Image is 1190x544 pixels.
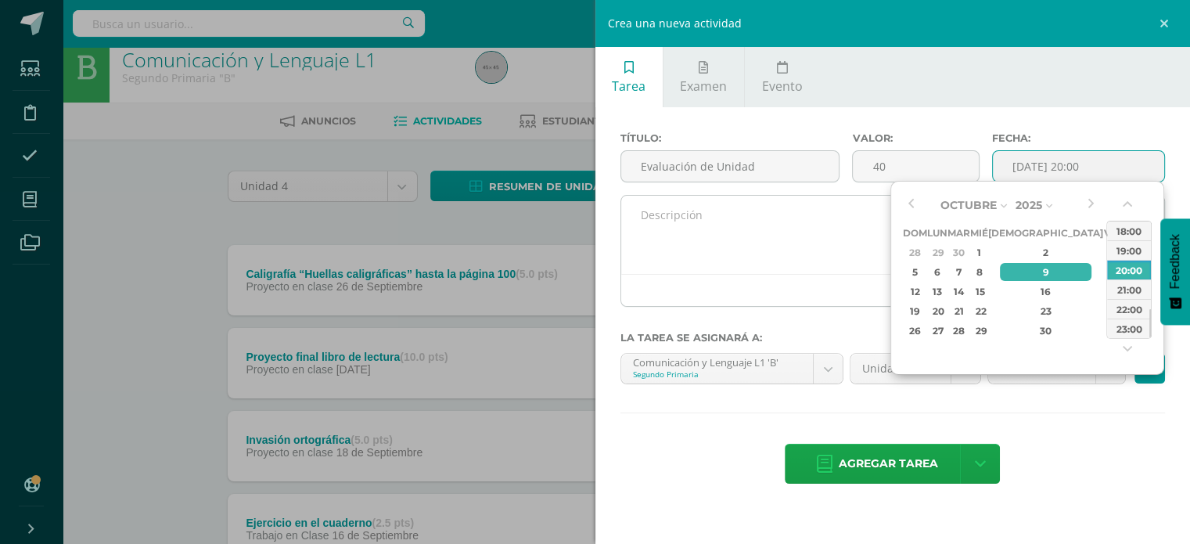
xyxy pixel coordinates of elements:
[940,198,997,212] span: Octubre
[950,263,968,281] div: 7
[761,77,802,95] span: Evento
[905,263,925,281] div: 5
[950,322,968,340] div: 28
[1168,234,1182,289] span: Feedback
[993,151,1165,182] input: Fecha de entrega
[1107,221,1151,240] div: 18:00
[950,283,968,301] div: 14
[929,263,946,281] div: 6
[905,243,925,261] div: 28
[903,223,927,243] th: Dom
[633,354,802,369] div: Comunicación y Lenguaje L1 'B'
[972,283,986,301] div: 15
[633,369,802,380] div: Segundo Primaria
[1105,243,1119,261] div: 3
[1016,198,1042,212] span: 2025
[852,132,979,144] label: Valor:
[680,77,727,95] span: Examen
[905,302,925,320] div: 19
[850,354,980,384] a: Unidad 4
[1107,299,1151,319] div: 22:00
[929,322,946,340] div: 27
[929,302,946,320] div: 20
[1105,263,1119,281] div: 10
[972,243,986,261] div: 1
[947,223,970,243] th: Mar
[905,322,925,340] div: 26
[1000,243,1092,261] div: 2
[1107,260,1151,279] div: 20:00
[1105,322,1119,340] div: 31
[621,151,839,182] input: Título
[853,151,978,182] input: Puntos máximos
[1000,263,1092,281] div: 9
[992,132,1166,144] label: Fecha:
[1107,279,1151,299] div: 21:00
[905,283,925,301] div: 12
[929,243,946,261] div: 29
[663,47,744,107] a: Examen
[595,47,663,107] a: Tarea
[1103,223,1121,243] th: Vie
[1000,283,1092,301] div: 16
[1000,302,1092,320] div: 23
[950,302,968,320] div: 21
[862,354,939,384] span: Unidad 4
[972,263,986,281] div: 8
[620,132,840,144] label: Título:
[972,302,986,320] div: 22
[1160,218,1190,325] button: Feedback - Mostrar encuesta
[927,223,947,243] th: Lun
[1107,319,1151,338] div: 23:00
[988,223,1103,243] th: [DEMOGRAPHIC_DATA]
[1105,283,1119,301] div: 17
[972,322,986,340] div: 29
[1107,240,1151,260] div: 19:00
[950,243,968,261] div: 30
[1105,302,1119,320] div: 24
[612,77,645,95] span: Tarea
[745,47,819,107] a: Evento
[1000,322,1092,340] div: 30
[620,332,1166,344] label: La tarea se asignará a:
[621,354,843,384] a: Comunicación y Lenguaje L1 'B'Segundo Primaria
[929,283,946,301] div: 13
[839,445,938,483] span: Agregar tarea
[970,223,988,243] th: Mié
